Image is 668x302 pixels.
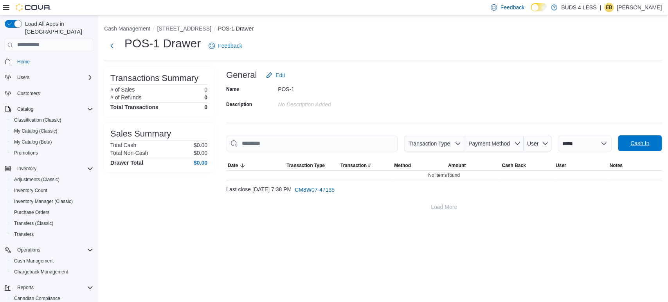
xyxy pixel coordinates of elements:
button: Home [2,56,96,67]
span: Transaction # [340,162,371,169]
p: 0 [204,94,207,101]
button: Promotions [8,147,96,158]
span: Classification (Classic) [11,115,93,125]
span: Feedback [218,42,242,50]
button: Next [104,38,120,54]
a: Cash Management [11,256,57,266]
span: Customers [17,90,40,97]
p: [PERSON_NAME] [617,3,662,12]
h4: Drawer Total [110,160,143,166]
span: Adjustments (Classic) [14,176,59,183]
button: Customers [2,88,96,99]
input: Dark Mode [531,3,547,11]
a: Classification (Classic) [11,115,65,125]
button: Amount [447,161,501,170]
span: Reports [14,283,93,292]
span: Method [394,162,411,169]
button: Reports [2,282,96,293]
span: Purchase Orders [11,208,93,217]
a: Home [14,57,33,67]
button: Cash Back [500,161,554,170]
div: Last close [DATE] 7:38 PM [226,182,662,198]
a: Promotions [11,148,41,158]
span: Adjustments (Classic) [11,175,93,184]
p: $0.00 [194,142,207,148]
span: Promotions [14,150,38,156]
img: Cova [16,4,51,11]
span: Cash Back [502,162,526,169]
a: Adjustments (Classic) [11,175,63,184]
button: Operations [2,244,96,255]
span: Notes [609,162,622,169]
button: Inventory [14,164,40,173]
span: CM8W07-47135 [295,186,335,194]
h3: Transactions Summary [110,74,198,83]
span: Transfers (Classic) [11,219,93,228]
input: This is a search bar. As you type, the results lower in the page will automatically filter. [226,136,398,151]
span: My Catalog (Classic) [14,128,58,134]
button: Transaction Type [285,161,339,170]
span: Home [17,59,30,65]
a: Inventory Count [11,186,50,195]
p: | [600,3,601,12]
span: Chargeback Management [11,267,93,277]
label: Description [226,101,252,108]
p: 0 [204,86,207,93]
button: [STREET_ADDRESS] [157,25,211,32]
span: Catalog [17,106,33,112]
button: Inventory [2,163,96,174]
a: Chargeback Management [11,267,71,277]
a: Customers [14,89,43,98]
span: Users [14,73,93,82]
span: Amount [448,162,466,169]
span: Load All Apps in [GEOGRAPHIC_DATA] [22,20,93,36]
button: Users [2,72,96,83]
h4: $0.00 [194,160,207,166]
span: Feedback [500,4,524,11]
button: My Catalog (Beta) [8,137,96,147]
button: Users [14,73,32,82]
h4: Total Transactions [110,104,158,110]
span: Cash In [630,139,649,147]
span: Home [14,57,93,67]
button: Cash In [618,135,662,151]
a: My Catalog (Classic) [11,126,61,136]
span: Promotions [11,148,93,158]
a: Inventory Manager (Classic) [11,197,76,206]
button: Load More [226,199,662,215]
a: Transfers [11,230,37,239]
span: Catalog [14,104,93,114]
h3: General [226,70,257,80]
span: Inventory [14,164,93,173]
button: Notes [608,161,662,170]
span: User [556,162,566,169]
p: BUDS 4 LESS [561,3,596,12]
span: Users [17,74,29,81]
h4: 0 [204,104,207,110]
span: Canadian Compliance [14,295,60,302]
span: Transfers (Classic) [14,220,53,226]
span: Inventory Manager (Classic) [14,198,73,205]
span: Chargeback Management [14,269,68,275]
span: Transfers [11,230,93,239]
span: Cash Management [11,256,93,266]
button: Operations [14,245,43,255]
span: Inventory Count [11,186,93,195]
div: No Description added [278,98,383,108]
span: My Catalog (Beta) [14,139,52,145]
h6: Total Non-Cash [110,150,148,156]
button: Catalog [14,104,36,114]
span: Date [228,162,238,169]
button: Catalog [2,104,96,115]
span: Purchase Orders [14,209,50,216]
button: Cash Management [8,255,96,266]
div: Elisabeth Brown [604,3,614,12]
span: Operations [14,245,93,255]
button: Date [226,161,285,170]
button: POS-1 Drawer [218,25,254,32]
span: My Catalog (Beta) [11,137,93,147]
button: Method [393,161,447,170]
a: Feedback [205,38,245,54]
a: Transfers (Classic) [11,219,56,228]
button: CM8W07-47135 [292,182,338,198]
